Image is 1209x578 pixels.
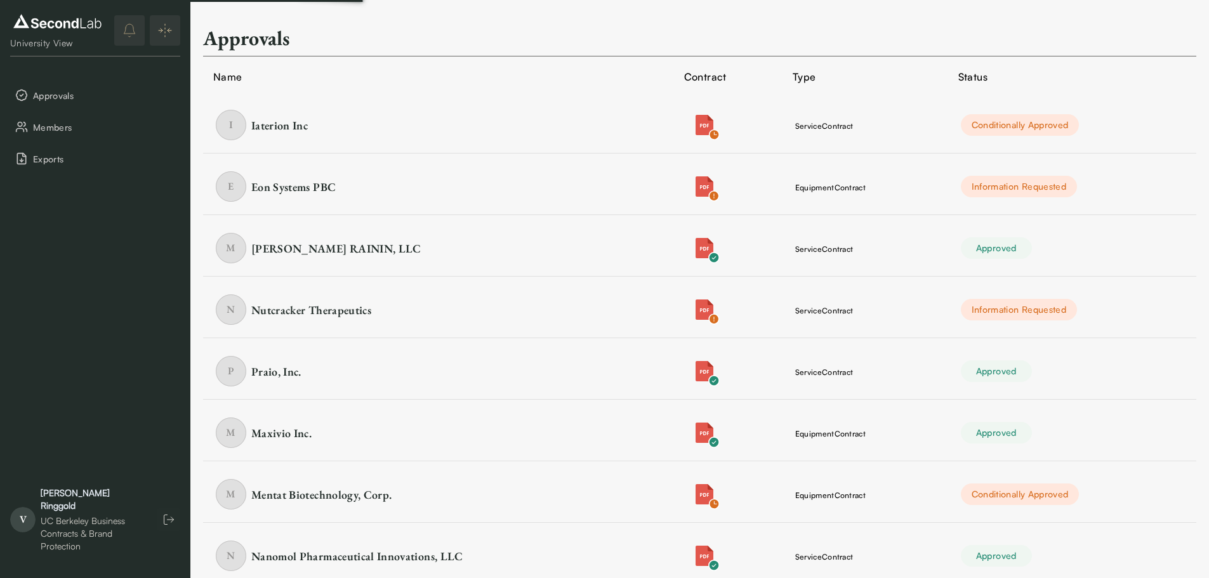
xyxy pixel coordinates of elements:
div: Nanomol Pharmaceutical Innovations, LLC [251,548,463,564]
div: Approved [961,237,1032,259]
button: Attachment icon for pdfCheck icon for pdf [687,353,722,389]
th: Type [783,62,948,92]
span: M [216,233,246,263]
button: Attachment icon for pdfCheck icon for pdf [687,107,722,143]
span: M [216,479,246,509]
img: Attachment icon for pdf [694,176,715,197]
span: P [216,356,246,386]
img: Check icon for pdf [708,560,720,571]
span: service Contract [795,244,854,254]
a: item Maxivio Inc. [216,417,533,448]
th: Status [948,62,1196,92]
span: N [216,294,246,325]
div: Information Requested [961,176,1077,197]
button: Exports [10,145,180,172]
div: Approved [961,545,1032,567]
span: V [10,507,36,532]
button: Log out [157,508,180,531]
span: I [216,110,246,140]
button: Expand/Collapse sidebar [150,15,180,46]
img: Check icon for pdf [708,190,720,202]
a: item Iaterion Inc [216,110,533,140]
img: Check icon for pdf [708,498,720,509]
img: Attachment icon for pdf [694,238,715,258]
span: E [216,171,246,202]
img: Attachment icon for pdf [694,361,715,381]
span: N [216,541,246,571]
div: Conditionally Approved [961,483,1080,505]
img: Check icon for pdf [708,252,720,263]
span: Exports [33,152,175,166]
img: logo [10,11,105,32]
span: service Contract [795,552,854,562]
a: item Praio, Inc. [216,356,533,386]
button: Approvals [10,82,180,108]
span: equipment Contract [795,183,866,192]
div: Praio, Inc. [251,364,301,379]
img: Attachment icon for pdf [694,299,715,320]
div: Approved [961,422,1032,443]
span: equipment Contract [795,429,866,438]
a: item Nutcracker Therapeutics [216,294,533,325]
div: Approved [961,360,1032,382]
button: Attachment icon for pdfCheck icon for pdf [687,169,722,204]
th: Contract [674,62,783,92]
span: service Contract [795,367,854,377]
button: Attachment icon for pdfCheck icon for pdf [687,538,722,574]
img: Attachment icon for pdf [694,115,715,135]
div: Conditionally Approved [961,114,1080,136]
span: equipment Contract [795,490,866,500]
span: service Contract [795,306,854,315]
div: [PERSON_NAME] RAININ, LLC [251,240,421,256]
img: Attachment icon for pdf [694,546,715,566]
button: Attachment icon for pdfCheck icon for pdf [687,292,722,327]
div: Nutcracker Therapeutics [251,302,371,318]
img: Check icon for pdf [708,437,720,448]
a: item Nanomol Pharmaceutical Innovations, LLC [216,541,533,571]
a: item METTLER-TOLEDO RAININ, LLC [216,233,533,263]
a: item Mentat Biotechnology, Corp. [216,479,533,509]
div: Maxivio Inc. [251,425,312,441]
img: Check icon for pdf [708,313,720,325]
button: Attachment icon for pdfCheck icon for pdf [687,230,722,266]
img: Attachment icon for pdf [694,423,715,443]
div: [PERSON_NAME] Ringgold [41,487,145,512]
button: notifications [114,15,145,46]
div: University View [10,37,105,49]
span: Approvals [33,89,175,102]
button: Attachment icon for pdfCheck icon for pdf [687,415,722,450]
div: UC Berkeley Business Contracts & Brand Protection [41,515,145,553]
div: Iaterion Inc [251,117,308,133]
div: Information Requested [961,299,1077,320]
span: service Contract [795,121,854,131]
button: Attachment icon for pdfCheck icon for pdf [687,476,722,512]
h2: Approvals [203,25,290,51]
img: Attachment icon for pdf [694,484,715,504]
div: Eon Systems PBC [251,179,336,195]
span: M [216,417,246,448]
a: item Eon Systems PBC [216,171,533,202]
button: Members [10,114,180,140]
div: Mentat Biotechnology, Corp. [251,487,392,502]
img: Check icon for pdf [708,375,720,386]
span: Members [33,121,175,134]
th: Name [203,62,674,92]
img: Check icon for pdf [708,129,720,140]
